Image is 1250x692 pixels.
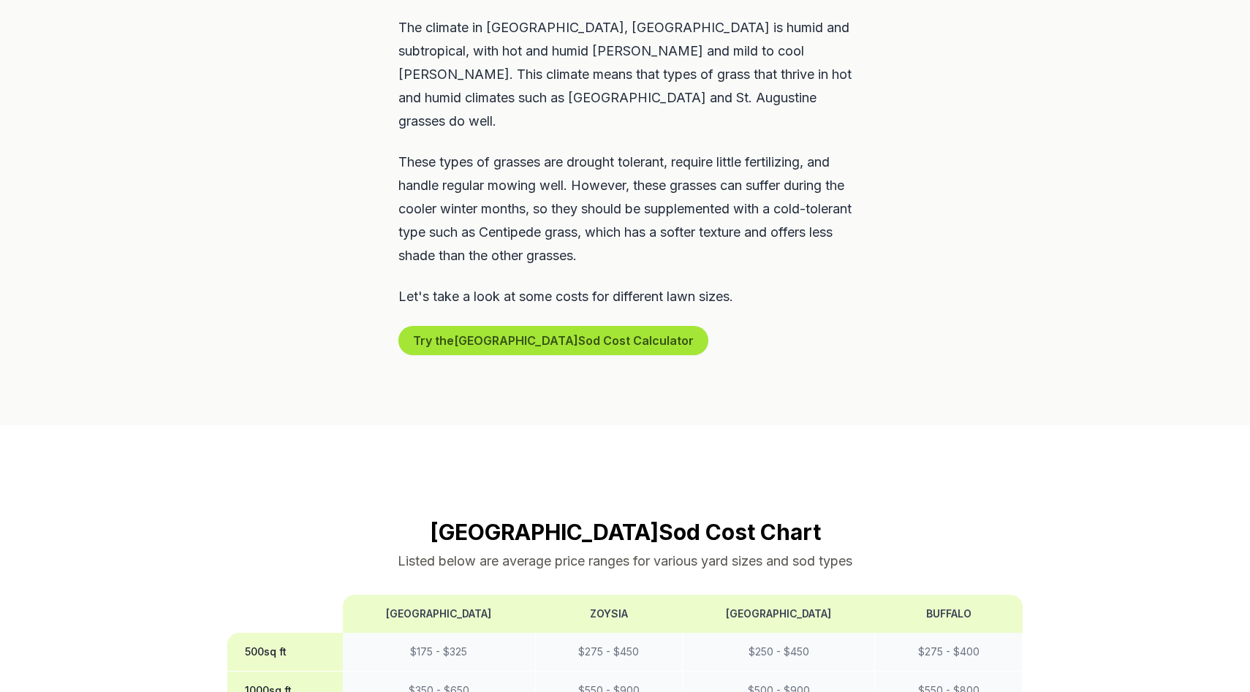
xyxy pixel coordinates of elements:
th: 500 sq ft [227,633,343,672]
th: [GEOGRAPHIC_DATA] [343,595,535,633]
p: Let's take a look at some costs for different lawn sizes. [398,285,852,308]
th: Buffalo [875,595,1023,633]
p: The climate in [GEOGRAPHIC_DATA], [GEOGRAPHIC_DATA] is humid and subtropical, with hot and humid ... [398,16,852,133]
p: Listed below are average price ranges for various yard sizes and sod types [227,551,1023,571]
td: $ 250 - $ 450 [683,633,875,672]
button: Try the[GEOGRAPHIC_DATA]Sod Cost Calculator [398,326,708,355]
th: Zoysia [535,595,683,633]
p: These types of grasses are drought tolerant, require little fertilizing, and handle regular mowin... [398,151,852,267]
td: $ 275 - $ 400 [875,633,1023,672]
td: $ 175 - $ 325 [343,633,535,672]
h2: [GEOGRAPHIC_DATA] Sod Cost Chart [227,519,1023,545]
td: $ 275 - $ 450 [535,633,683,672]
th: [GEOGRAPHIC_DATA] [683,595,875,633]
